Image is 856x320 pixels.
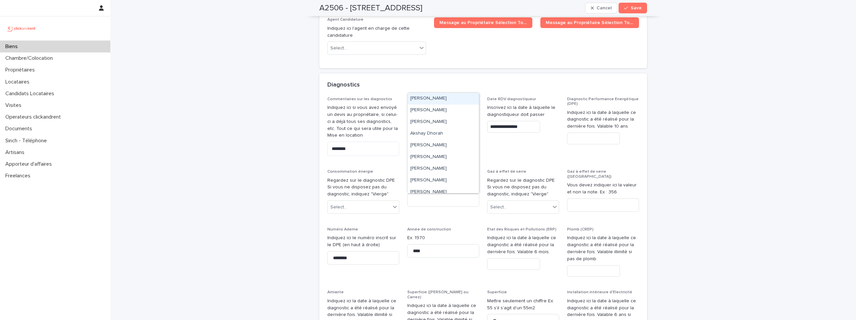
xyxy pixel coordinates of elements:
[327,170,373,174] span: Consommation énergie
[490,204,507,211] div: Select...
[567,234,639,262] p: Indiquez ici la date à laquelle ce diagnostic a été réalisé pour la dernière fois. Valable illimi...
[487,227,556,231] span: Etat des Risques et Pollutions (ERP)
[567,97,639,106] span: Diagnostic Performance Energétique (DPE)
[434,17,533,28] a: Message au Propriétaire Sélection Top 1
[327,97,392,101] span: Commentaires sur les diagnostics
[408,175,479,186] div: Alexis Le Fournier
[487,177,559,198] p: Regardez sur le diagnostic DPE Si vous ne disposez pas du diagnostic, indiquez "Vierge"
[439,20,527,25] span: Message au Propriétaire Sélection Top 1
[330,45,347,52] div: Select...
[5,22,38,35] img: UCB0brd3T0yccxBKYDjQ
[487,97,536,101] span: Date RDV diagnostiqueur
[487,170,526,174] span: Gaz à effet de serre
[408,116,479,128] div: Agathe Demet
[327,177,399,198] p: Regardez sur le diagnostic DPE Si vous ne disposez pas du diagnostic, indiquez "Vierge"
[3,55,58,61] p: Chambre/Colocation
[3,43,23,50] p: Biens
[619,3,647,13] button: Save
[408,140,479,151] div: Alexandre Chikhaoui
[546,20,634,25] span: Message au Propriétaire Sélection Top 2
[3,126,37,132] p: Documents
[407,234,479,242] p: Ex: 1970
[327,18,363,22] span: Agent Candidature
[327,234,399,249] p: Indiquez ici le numéro inscrit sur le DPE (en haut à droite)
[407,290,468,299] span: Superficie ([PERSON_NAME] ou Carrez)
[567,227,594,231] span: Plomb (CREP)
[567,182,639,196] p: Vous devez indiquer ici la valeur et non la note. Ex : 356
[3,114,66,120] p: Operateurs clickandrent
[487,290,507,294] span: Superficie
[567,170,612,178] span: Gaz à effet de serre ([GEOGRAPHIC_DATA])
[327,227,358,231] span: Numéro Ademe
[631,6,642,10] span: Save
[327,290,344,294] span: Amiante
[540,17,639,28] a: Message au Propriétaire Sélection Top 2
[567,290,632,294] span: Installation intérieure d'Electricité
[327,82,360,89] h2: Diagnostics
[3,149,30,156] p: Artisans
[567,109,639,130] p: Indiquez ici la date à laquelle ce diagnostic a été réalisé pour la dernière fois. Valable 10 ans
[319,3,422,13] h2: A2506 - [STREET_ADDRESS]
[487,298,559,312] p: Mettre seulement un chiffre Ex: 55 s'il s'agit d'un 55m2
[408,128,479,140] div: Akshay Dhorah
[408,93,479,105] div: Abderraouf Kaoula
[487,234,559,255] p: Indiquez ici la date à laquelle ce diagnostic a été réalisé pour la dernière fois. Valable 6 mois.
[597,6,612,10] span: Cancel
[327,104,399,139] p: Indiquez ici si vous avez envoyé un devis au propriétaire, si celui-ci a déjà tous ses diagnostic...
[330,204,347,211] div: Select...
[487,104,559,118] p: Inscrivez ici la date à laquelle le diagnostiqueur doit passer
[3,161,57,167] p: Apporteur d'affaires
[3,173,36,179] p: Freelances
[408,186,479,198] div: Alisa Hammami
[407,227,451,231] span: Année de construction
[327,25,426,39] p: Indiquez ici l'agent en charge de cette candidature
[408,163,479,175] div: Alexis Aguttes
[408,105,479,116] div: Adrien Aparicio
[408,151,479,163] div: Alexandre Reinbold
[3,102,27,109] p: Visites
[3,91,60,97] p: Candidats Locataires
[585,3,617,13] button: Cancel
[3,79,35,85] p: Locataires
[3,138,52,144] p: Sinch - Téléphone
[3,67,40,73] p: Propriétaires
